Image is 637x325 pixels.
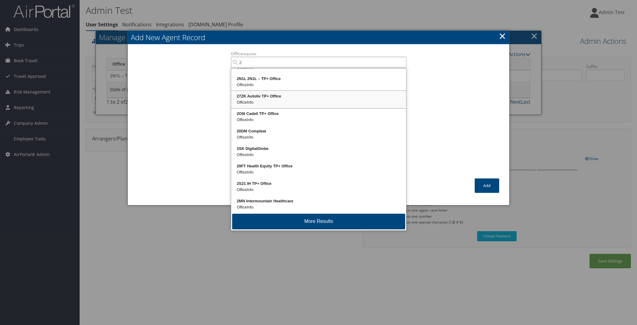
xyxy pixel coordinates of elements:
small: required [243,52,256,56]
input: Officerequired [231,57,406,68]
div: OfficeInfo [232,204,405,210]
div: 29FT Health Equity TP+ Office [232,163,405,169]
div: 2N1L 2N1L – TP+ Office [232,76,405,82]
h2: Add New Agent Record [128,31,509,44]
div: 2SK DigitalGlobe [232,146,405,152]
div: 2S21 IH TP+ Office [232,181,405,187]
div: 2MN Intermountain Healthcare [232,198,405,204]
label: Office [231,51,406,68]
div: 27ZK Autoliv TP+ Office [232,93,405,99]
div: OfficeInfo [232,99,405,105]
div: OfficeInfo [232,117,405,123]
div: OfficeInfo [232,187,405,193]
button: More Results [232,214,405,229]
div: OfficeInfo [232,169,405,175]
div: 20DM Compleat [232,128,405,134]
button: Add [475,178,499,193]
div: OfficeInfo [232,152,405,158]
div: 2OI6 Cadell TP+ Office [232,111,405,117]
a: Close [499,30,506,42]
div: OfficeInfo [232,82,405,88]
div: OfficeInfo [232,134,405,140]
